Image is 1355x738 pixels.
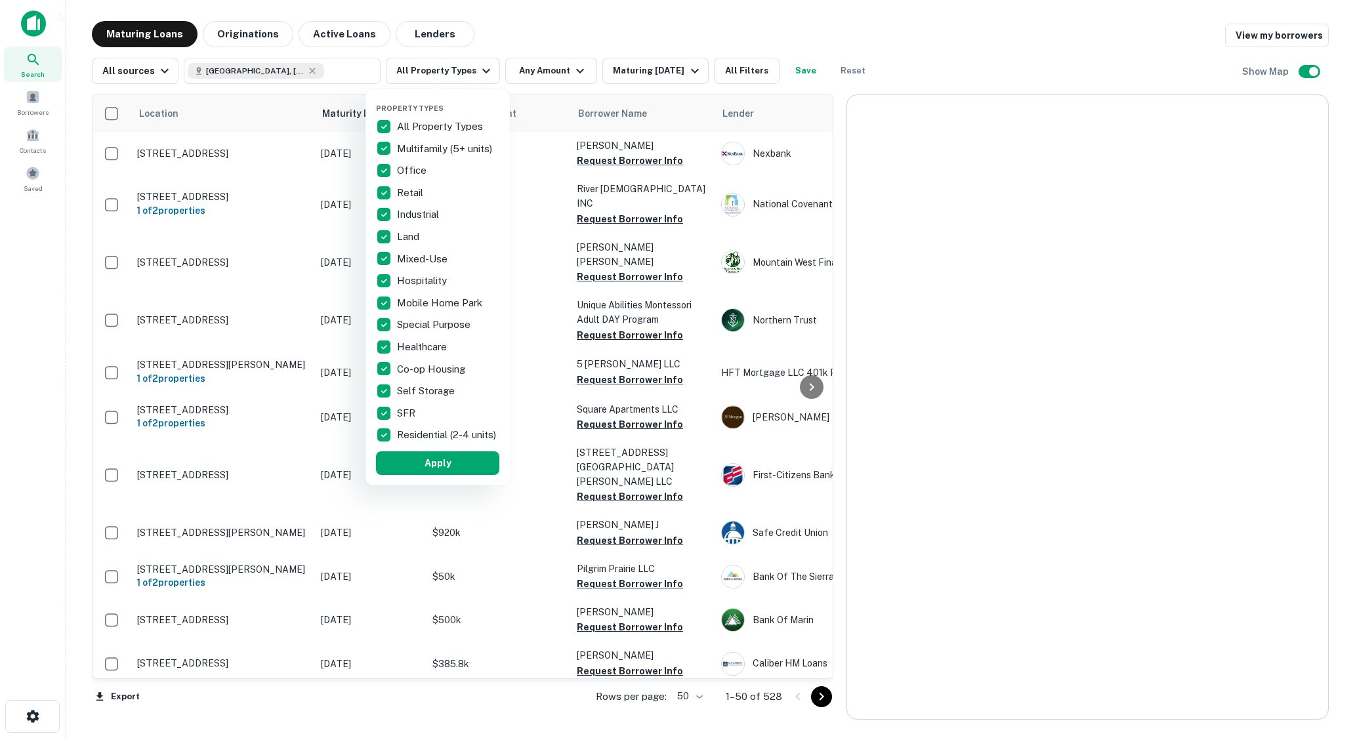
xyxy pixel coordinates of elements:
[397,141,495,157] p: Multifamily (5+ units)
[397,383,457,399] p: Self Storage
[376,104,444,112] span: Property Types
[397,405,418,421] p: SFR
[397,427,499,443] p: Residential (2-4 units)
[397,251,450,267] p: Mixed-Use
[376,451,499,475] button: Apply
[397,185,426,201] p: Retail
[1289,633,1355,696] iframe: Chat Widget
[397,229,422,245] p: Land
[397,295,485,311] p: Mobile Home Park
[397,119,486,134] p: All Property Types
[397,317,473,333] p: Special Purpose
[397,361,468,377] p: Co-op Housing
[397,207,442,222] p: Industrial
[397,339,449,355] p: Healthcare
[397,273,449,289] p: Hospitality
[397,163,429,178] p: Office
